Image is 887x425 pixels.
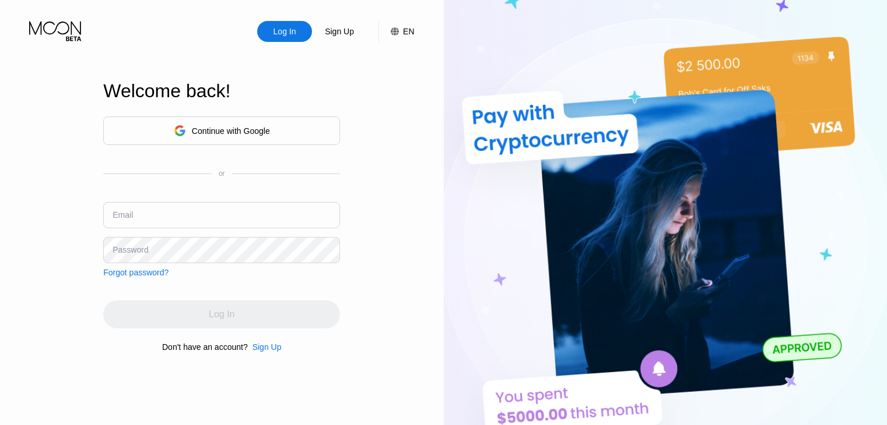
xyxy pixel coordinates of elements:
[324,26,355,37] div: Sign Up
[257,21,312,42] div: Log In
[219,169,225,178] div: or
[272,26,297,37] div: Log In
[103,116,340,145] div: Continue with Google
[113,245,148,254] div: Password
[103,268,169,277] div: Forgot password?
[162,342,248,352] div: Don't have an account?
[113,210,133,219] div: Email
[192,126,270,136] div: Continue with Google
[253,342,282,352] div: Sign Up
[378,21,414,42] div: EN
[103,80,340,102] div: Welcome back!
[248,342,282,352] div: Sign Up
[403,27,414,36] div: EN
[312,21,367,42] div: Sign Up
